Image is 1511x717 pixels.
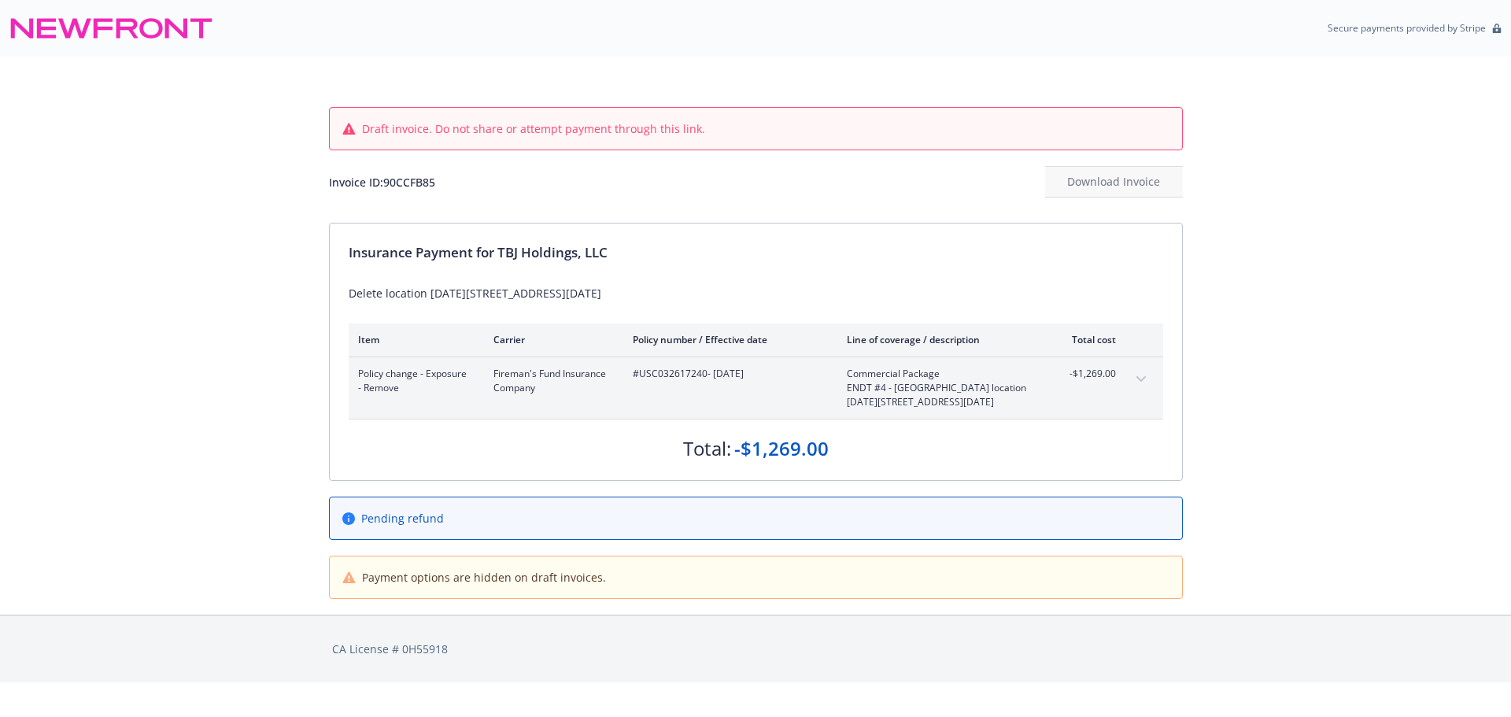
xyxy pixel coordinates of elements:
[847,367,1032,381] span: Commercial Package
[349,285,1163,301] div: Delete location [DATE][STREET_ADDRESS][DATE]
[349,357,1163,419] div: Policy change - Exposure - RemoveFireman's Fund Insurance Company#USC032617240- [DATE]Commercial ...
[358,367,468,395] span: Policy change - Exposure - Remove
[1328,21,1486,35] p: Secure payments provided by Stripe
[358,333,468,346] div: Item
[847,333,1032,346] div: Line of coverage / description
[734,435,829,462] div: -$1,269.00
[847,381,1032,409] span: ENDT #4 - [GEOGRAPHIC_DATA] location [DATE][STREET_ADDRESS][DATE]
[633,333,822,346] div: Policy number / Effective date
[1129,367,1154,392] button: expand content
[332,641,1180,657] div: CA License # 0H55918
[362,569,606,586] span: Payment options are hidden on draft invoices.
[1057,367,1116,381] span: -$1,269.00
[633,367,822,381] span: #USC032617240 - [DATE]
[493,333,608,346] div: Carrier
[493,367,608,395] span: Fireman's Fund Insurance Company
[847,367,1032,409] span: Commercial PackageENDT #4 - [GEOGRAPHIC_DATA] location [DATE][STREET_ADDRESS][DATE]
[361,510,444,527] span: Pending refund
[683,435,731,462] div: Total:
[1045,167,1183,197] div: Download Invoice
[329,174,435,190] div: Invoice ID: 90CCFB85
[1057,333,1116,346] div: Total cost
[362,120,705,137] span: Draft invoice. Do not share or attempt payment through this link.
[1045,166,1183,198] button: Download Invoice
[349,242,1163,263] div: Insurance Payment for TBJ Holdings, LLC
